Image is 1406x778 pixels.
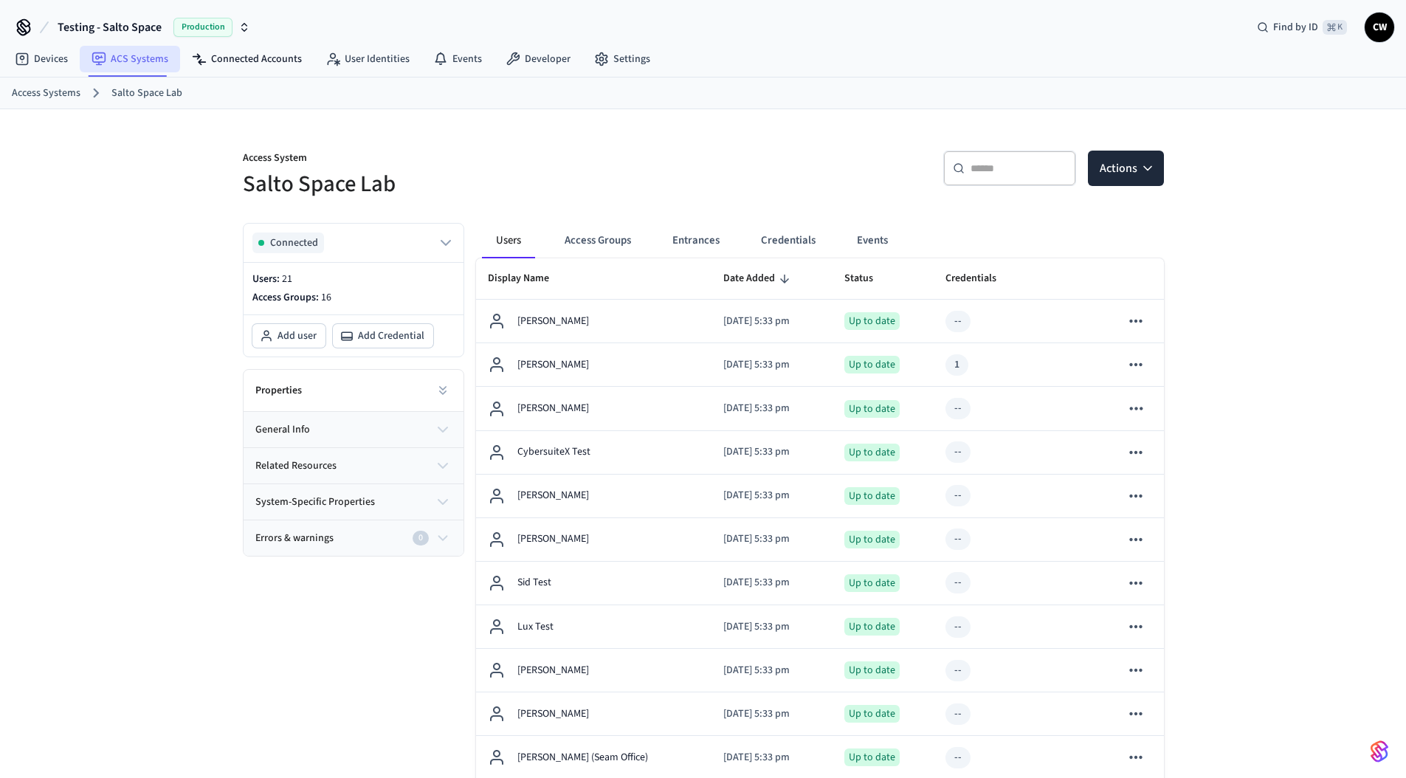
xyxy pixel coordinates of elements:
[244,448,464,483] button: related resources
[517,619,554,635] p: Lux Test
[255,531,334,546] span: Errors & warnings
[582,46,662,72] a: Settings
[954,663,962,678] div: --
[723,575,821,591] p: [DATE] 5:33 pm
[255,495,375,510] span: system-specific properties
[945,267,1016,290] span: Credentials
[488,267,568,290] span: Display Name
[954,357,959,373] div: 1
[517,531,589,547] p: [PERSON_NAME]
[661,223,731,258] button: Entrances
[954,444,962,460] div: --
[844,312,900,330] div: Up to date
[244,484,464,520] button: system-specific properties
[553,223,643,258] button: Access Groups
[723,706,821,722] p: [DATE] 5:33 pm
[243,151,695,169] p: Access System
[58,18,162,36] span: Testing - Salto Space
[954,619,962,635] div: --
[954,750,962,765] div: --
[723,357,821,373] p: [DATE] 5:33 pm
[845,223,900,258] button: Events
[278,328,317,343] span: Add user
[954,706,962,722] div: --
[333,324,433,348] button: Add Credential
[723,663,821,678] p: [DATE] 5:33 pm
[252,290,455,306] p: Access Groups:
[517,663,589,678] p: [PERSON_NAME]
[1088,151,1164,186] button: Actions
[3,46,80,72] a: Devices
[111,86,182,101] a: Salto Space Lab
[723,444,821,460] p: [DATE] 5:33 pm
[723,488,821,503] p: [DATE] 5:33 pm
[954,575,962,591] div: --
[844,574,900,592] div: Up to date
[844,531,900,548] div: Up to date
[844,748,900,766] div: Up to date
[1371,740,1388,763] img: SeamLogoGradient.69752ec5.svg
[482,223,535,258] button: Users
[517,706,589,722] p: [PERSON_NAME]
[180,46,314,72] a: Connected Accounts
[1273,20,1318,35] span: Find by ID
[1366,14,1393,41] span: CW
[844,705,900,723] div: Up to date
[173,18,232,37] span: Production
[723,314,821,329] p: [DATE] 5:33 pm
[844,267,892,290] span: Status
[243,169,695,199] h5: Salto Space Lab
[517,357,589,373] p: [PERSON_NAME]
[517,444,590,460] p: CybersuiteX Test
[517,314,589,329] p: [PERSON_NAME]
[844,661,900,679] div: Up to date
[314,46,421,72] a: User Identities
[12,86,80,101] a: Access Systems
[517,575,551,591] p: Sid Test
[749,223,827,258] button: Credentials
[723,267,794,290] span: Date Added
[723,401,821,416] p: [DATE] 5:33 pm
[494,46,582,72] a: Developer
[244,520,464,556] button: Errors & warnings0
[358,328,424,343] span: Add Credential
[844,400,900,418] div: Up to date
[844,444,900,461] div: Up to date
[252,272,455,287] p: Users:
[1245,14,1359,41] div: Find by ID⌘ K
[844,356,900,373] div: Up to date
[244,412,464,447] button: general info
[954,488,962,503] div: --
[844,618,900,636] div: Up to date
[517,488,589,503] p: [PERSON_NAME]
[255,458,337,474] span: related resources
[321,290,331,305] span: 16
[954,531,962,547] div: --
[723,619,821,635] p: [DATE] 5:33 pm
[1365,13,1394,42] button: CW
[1323,20,1347,35] span: ⌘ K
[844,487,900,505] div: Up to date
[270,235,318,250] span: Connected
[255,383,302,398] h2: Properties
[954,401,962,416] div: --
[252,324,325,348] button: Add user
[723,750,821,765] p: [DATE] 5:33 pm
[723,531,821,547] p: [DATE] 5:33 pm
[80,46,180,72] a: ACS Systems
[517,750,648,765] p: [PERSON_NAME] (Seam Office)
[517,401,589,416] p: [PERSON_NAME]
[282,272,292,286] span: 21
[421,46,494,72] a: Events
[954,314,962,329] div: --
[252,233,455,253] button: Connected
[413,531,429,545] div: 0
[255,422,310,438] span: general info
